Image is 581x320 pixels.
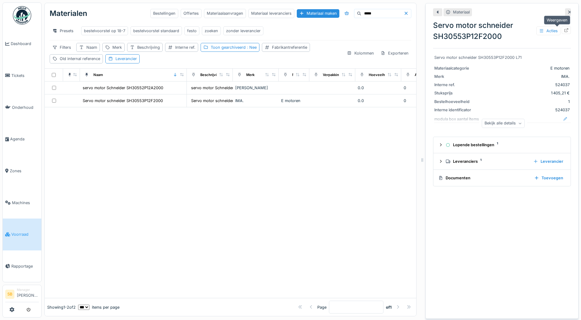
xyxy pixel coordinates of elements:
[323,72,341,78] div: Verpakking
[246,45,257,50] span: : Nee
[483,99,570,105] div: 1
[404,98,445,104] div: 0
[17,288,39,301] li: [PERSON_NAME]
[3,155,41,187] a: Zones
[5,288,39,302] a: SB Manager[PERSON_NAME]
[137,44,160,50] div: Beschrijving
[133,28,179,34] div: bestelvoorstel standaard
[86,44,97,50] div: Naam
[226,28,261,34] div: zonder leverancier
[191,85,272,91] div: servo motor Schneider SH30552P12A2000
[317,304,326,310] div: Page
[93,72,103,78] div: Naam
[544,16,570,25] div: Weergeven
[83,98,163,104] div: Servo motor schneider SH30553P12F2000
[78,304,119,310] div: items per page
[175,44,195,50] div: Interne ref.
[235,85,276,91] div: [PERSON_NAME]
[12,200,39,206] span: Machines
[404,85,445,91] div: 0
[3,60,41,92] a: Tickets
[3,28,41,60] a: Dashboard
[187,28,197,34] div: festo
[3,187,41,219] a: Machines
[60,56,100,62] div: Old internal reference
[434,107,480,113] div: Interne identificator
[369,72,390,78] div: Hoeveelheid
[246,72,255,78] div: Merk
[433,20,571,42] div: Servo motor schneider SH30553P12F2000
[50,26,76,35] div: Presets
[11,263,39,269] span: Rapportage
[112,44,122,50] div: Merk
[84,28,125,34] div: bestelvoorstel op 18-7
[12,105,39,110] span: Onderhoud
[272,44,307,50] div: Fabrikantreferentie
[436,172,568,184] summary: DocumentenToevoegen
[11,73,39,78] span: Tickets
[446,142,563,148] div: Lopende bestellingen
[11,231,39,237] span: Voorraad
[434,99,480,105] div: Bestelhoeveelheid
[205,28,218,34] div: zoeken
[483,90,570,96] div: 1 405,21 €
[536,26,560,35] div: Acties
[483,65,570,71] div: E motoren
[181,9,202,18] div: Offertes
[434,90,480,96] div: Stuksprijs
[3,219,41,250] a: Voorraad
[436,156,568,167] summary: Leveranciers1Leverancier
[434,82,480,88] div: Interne ref.
[531,157,566,166] div: Leverancier
[115,56,137,62] div: Leverancier
[150,9,178,18] div: Bestellingen
[438,175,529,181] div: Documenten
[532,174,566,182] div: Toevoegen
[434,74,480,79] div: Merk
[453,9,470,15] div: Materiaal
[358,98,399,104] div: 0.0
[50,6,87,21] div: Materialen
[5,290,14,299] li: SB
[248,9,294,18] div: Materiaal leveranciers
[11,41,39,47] span: Dashboard
[434,55,570,60] div: Servo motor schneider SH30553P12F2000 L71
[10,168,39,174] span: Zones
[386,304,392,310] strong: of 1
[200,72,221,78] div: Beschrijving
[10,136,39,142] span: Agenda
[3,123,41,155] a: Agenda
[83,85,163,91] div: servo motor Schneider SH30552P12A2000
[482,119,525,128] div: Bekijk alle details
[297,9,339,17] div: Materiaal maken
[483,107,570,113] div: 524037
[358,85,399,91] div: 0.0
[292,72,323,78] div: Materiaalcategorie
[344,49,377,58] div: Kolommen
[211,44,257,50] div: Toon gearchiveerd
[235,98,276,104] div: IMA.
[415,72,444,78] div: Alarm laag niveau
[3,91,41,123] a: Onderhoud
[204,9,246,18] div: Materiaalaanvragen
[434,65,480,71] div: Materiaalcategorie
[483,82,570,88] div: 524037
[191,98,278,104] div: Servo motor schneider SH30553P12F2000 L71
[50,43,74,52] div: Filters
[281,98,307,104] div: E motoren
[13,6,31,25] img: Badge_color-CXgf-gQk.svg
[446,158,528,164] div: Leveranciers
[3,250,41,282] a: Rapportage
[436,139,568,151] summary: Lopende bestellingen1
[47,304,76,310] div: Showing 1 - 2 of 2
[378,49,411,58] div: Exporteren
[483,74,570,79] div: IMA.
[17,288,39,292] div: Manager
